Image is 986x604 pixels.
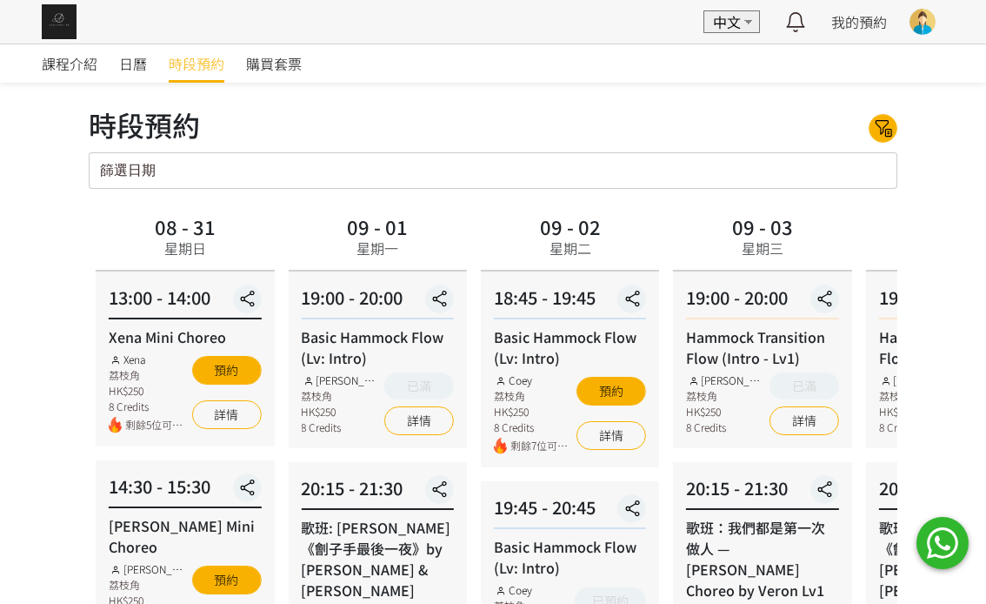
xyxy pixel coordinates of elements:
[125,417,187,433] span: 剩餘5位可預約
[494,419,572,435] div: 8 Credits
[494,404,572,419] div: HK$250
[686,372,764,388] div: [PERSON_NAME]
[301,475,453,510] div: 20:15 - 21:30
[686,285,838,319] div: 19:00 - 20:00
[356,238,398,258] div: 星期一
[769,372,839,399] button: 已滿
[494,494,646,529] div: 19:45 - 20:45
[42,44,97,83] a: 課程介紹
[301,404,379,419] div: HK$250
[686,419,764,435] div: 8 Credits
[769,406,839,435] a: 詳情
[169,53,224,74] span: 時段預約
[550,238,591,258] div: 星期二
[686,404,764,419] div: HK$250
[686,517,838,601] div: 歌班：我們都是第一次做人 — [PERSON_NAME] Choreo by Veron Lv1
[879,404,957,419] div: HK$250
[191,400,261,429] a: 詳情
[494,536,646,578] div: Basic Hammock Flow (Lv: Intro)
[109,383,187,399] div: HK$250
[831,11,887,32] a: 我的預約
[109,326,261,347] div: Xena Mini Choreo
[246,53,302,74] span: 購買套票
[494,285,646,319] div: 18:45 - 19:45
[576,377,646,406] button: 預約
[109,515,261,557] div: [PERSON_NAME] Mini Choreo
[879,388,957,404] div: 荔枝角
[301,517,453,601] div: 歌班: [PERSON_NAME]《劊子手最後一夜》by [PERSON_NAME] & [PERSON_NAME]
[301,285,453,319] div: 19:00 - 20:00
[191,356,261,385] button: 預約
[191,566,261,594] button: 預約
[742,238,783,258] div: 星期三
[301,326,453,368] div: Basic Hammock Flow (Lv: Intro)
[494,438,507,454] img: fire.png
[109,367,187,383] div: 荔枝角
[510,438,572,454] span: 剩餘7位可預約
[164,238,206,258] div: 星期日
[879,372,957,388] div: [PERSON_NAME]
[540,217,601,236] div: 09 - 02
[169,44,224,83] a: 時段預約
[494,326,646,368] div: Basic Hammock Flow (Lv: Intro)
[576,421,646,450] a: 詳情
[119,44,147,83] a: 日曆
[301,419,379,435] div: 8 Credits
[42,4,77,39] img: img_61c0148bb0266
[119,53,147,74] span: 日曆
[109,561,187,577] div: [PERSON_NAME]
[109,352,187,367] div: Xena
[494,582,570,598] div: Coey
[686,475,838,510] div: 20:15 - 21:30
[347,217,408,236] div: 09 - 01
[301,372,379,388] div: [PERSON_NAME]
[109,577,187,593] div: 荔枝角
[89,152,897,189] input: 篩選日期
[732,217,793,236] div: 09 - 03
[384,406,454,435] a: 詳情
[301,388,379,404] div: 荔枝角
[686,326,838,368] div: Hammock Transition Flow (Intro - Lv1)
[384,372,454,399] button: 已滿
[109,285,261,319] div: 13:00 - 14:00
[155,217,216,236] div: 08 - 31
[686,388,764,404] div: 荔枝角
[89,104,200,145] div: 時段預約
[42,53,97,74] span: 課程介紹
[109,399,187,414] div: 8 Credits
[109,417,122,433] img: fire.png
[246,44,302,83] a: 購買套票
[109,473,261,508] div: 14:30 - 15:30
[494,388,572,404] div: 荔枝角
[879,419,957,435] div: 8 Credits
[494,372,572,388] div: Coey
